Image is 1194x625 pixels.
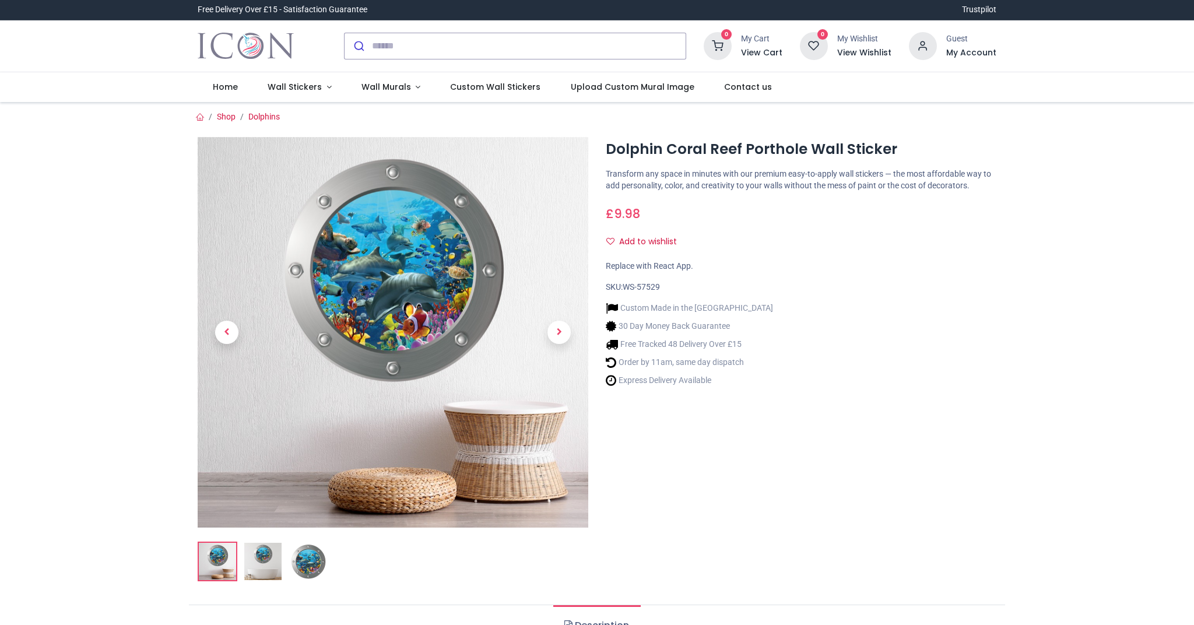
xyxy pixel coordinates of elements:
[198,195,256,469] a: Previous
[606,237,614,245] i: Add to wishlist
[248,112,280,121] a: Dolphins
[606,205,640,222] span: £
[623,282,660,292] span: WS-57529
[361,81,411,93] span: Wall Murals
[606,302,773,314] li: Custom Made in the [GEOGRAPHIC_DATA]
[606,282,996,293] div: SKU:
[606,139,996,159] h1: Dolphin Coral Reef Porthole Wall Sticker
[268,81,322,93] span: Wall Stickers
[606,261,996,272] div: Replace with React App.
[290,543,327,580] img: WS-57529-03
[198,4,367,16] div: Free Delivery Over £15 - Satisfaction Guarantee
[704,40,732,50] a: 0
[946,47,996,59] a: My Account
[606,374,773,387] li: Express Delivery Available
[606,320,773,332] li: 30 Day Money Back Guarantee
[530,195,588,469] a: Next
[198,137,588,528] img: Dolphin Coral Reef Porthole Wall Sticker
[741,33,782,45] div: My Cart
[837,33,891,45] div: My Wishlist
[547,321,571,344] span: Next
[837,47,891,59] a: View Wishlist
[606,356,773,368] li: Order by 11am, same day dispatch
[721,29,732,40] sup: 0
[571,81,694,93] span: Upload Custom Mural Image
[244,543,282,580] img: WS-57529-02
[741,47,782,59] a: View Cart
[450,81,540,93] span: Custom Wall Stickers
[724,81,772,93] span: Contact us
[199,543,236,580] img: Dolphin Coral Reef Porthole Wall Sticker
[215,321,238,344] span: Previous
[817,29,828,40] sup: 0
[198,30,294,62] img: Icon Wall Stickers
[252,72,346,103] a: Wall Stickers
[213,81,238,93] span: Home
[346,72,436,103] a: Wall Murals
[217,112,236,121] a: Shop
[345,33,372,59] button: Submit
[198,30,294,62] a: Logo of Icon Wall Stickers
[614,205,640,222] span: 9.98
[606,168,996,191] p: Transform any space in minutes with our premium easy-to-apply wall stickers — the most affordable...
[962,4,996,16] a: Trustpilot
[946,33,996,45] div: Guest
[606,338,773,350] li: Free Tracked 48 Delivery Over £15
[800,40,828,50] a: 0
[606,232,687,252] button: Add to wishlistAdd to wishlist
